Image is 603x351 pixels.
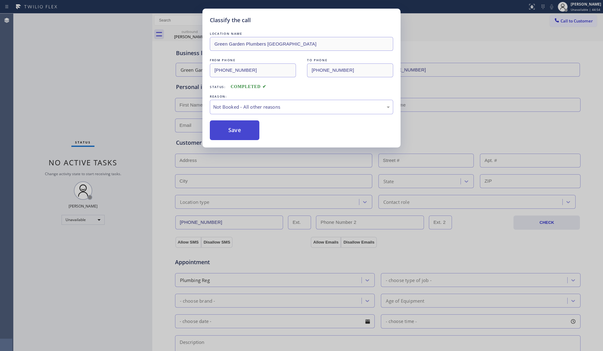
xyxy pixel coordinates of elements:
div: FROM PHONE [210,57,296,63]
h5: Classify the call [210,16,251,24]
input: From phone [210,63,296,77]
input: To phone [307,63,393,77]
button: Save [210,120,259,140]
span: Status: [210,85,226,89]
div: REASON: [210,93,393,100]
div: Not Booked - All other reasons [213,103,390,111]
span: COMPLETED [231,84,266,89]
div: LOCATION NAME [210,30,393,37]
div: TO PHONE [307,57,393,63]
